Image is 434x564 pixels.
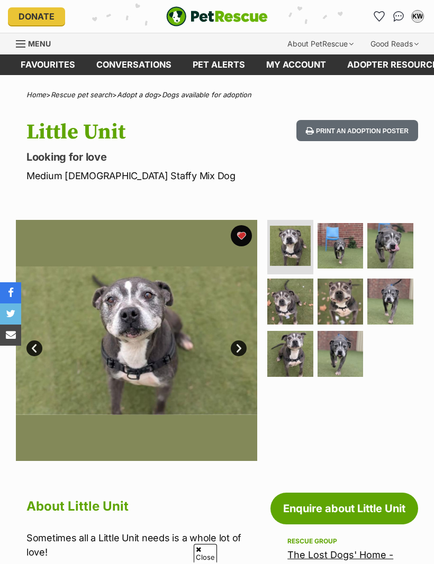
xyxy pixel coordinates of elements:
[371,8,426,25] ul: Account quick links
[318,331,364,377] img: Photo of Little Unit
[26,169,268,183] p: Medium [DEMOGRAPHIC_DATA] Staffy Mix Dog
[367,279,413,325] img: Photo of Little Unit
[26,340,42,356] a: Prev
[256,54,337,75] a: My account
[26,150,268,164] p: Looking for love
[182,54,256,75] a: Pet alerts
[162,90,251,99] a: Dogs available for adoption
[166,6,268,26] a: PetRescue
[26,90,46,99] a: Home
[267,279,313,325] img: Photo of Little Unit
[16,220,257,461] img: Photo of Little Unit
[296,120,418,142] button: Print an adoption poster
[318,223,364,269] img: Photo of Little Unit
[117,90,157,99] a: Adopt a dog
[363,33,426,54] div: Good Reads
[16,33,58,52] a: Menu
[412,11,423,22] div: KW
[287,537,401,545] div: Rescue group
[270,226,311,266] img: Photo of Little Unit
[194,544,217,562] span: Close
[166,6,268,26] img: logo-e224e6f780fb5917bec1dbf3a21bbac754714ae5b6737aabdf751b685950b380.svg
[270,493,418,524] a: Enquire about Little Unit
[231,340,247,356] a: Next
[267,331,313,377] img: Photo of Little Unit
[8,7,65,25] a: Donate
[409,8,426,25] button: My account
[10,54,86,75] a: Favourites
[367,223,413,269] img: Photo of Little Unit
[26,495,257,518] h2: About Little Unit
[393,11,404,22] img: chat-41dd97257d64d25036548639549fe6c8038ab92f7586957e7f3b1b290dea8141.svg
[28,39,51,48] span: Menu
[86,54,182,75] a: conversations
[26,120,268,144] h1: Little Unit
[51,90,112,99] a: Rescue pet search
[231,225,252,246] button: favourite
[26,531,257,559] p: Sometimes all a Little Unit needs is a whole lot of love!
[318,279,364,325] img: Photo of Little Unit
[280,33,361,54] div: About PetRescue
[371,8,388,25] a: Favourites
[390,8,407,25] a: Conversations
